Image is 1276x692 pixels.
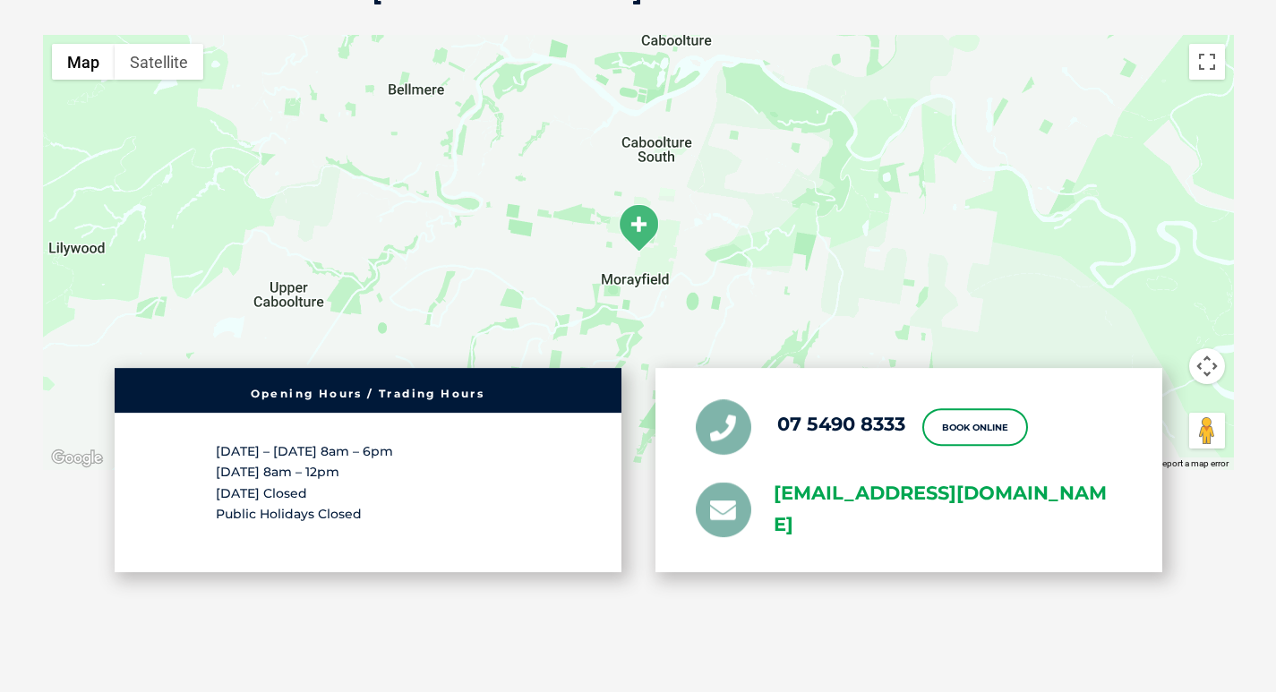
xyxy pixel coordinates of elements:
button: Show street map [52,44,115,80]
button: Toggle fullscreen view [1189,44,1225,80]
a: [EMAIL_ADDRESS][DOMAIN_NAME] [774,478,1122,541]
h6: Opening Hours / Trading Hours [124,389,612,399]
a: 07 5490 8333 [777,413,905,435]
a: Book Online [922,408,1028,446]
button: Map camera controls [1189,348,1225,384]
button: Show satellite imagery [115,44,203,80]
p: [DATE] – [DATE] 8am – 6pm [DATE] 8am – 12pm [DATE] Closed Public Holidays Closed [216,441,520,525]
